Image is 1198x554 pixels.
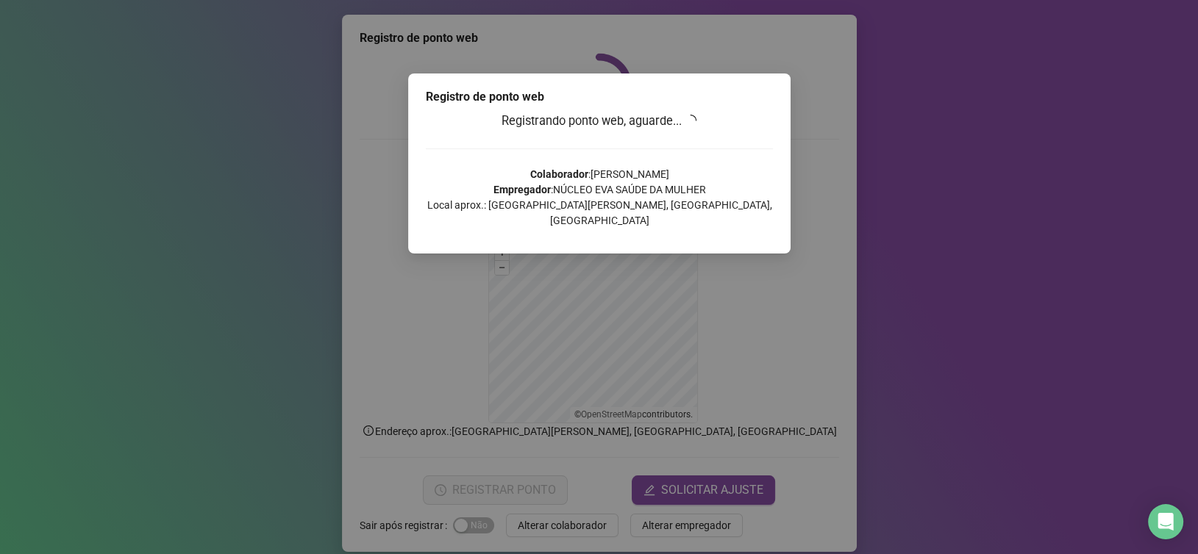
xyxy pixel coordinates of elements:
div: Open Intercom Messenger [1148,504,1183,539]
strong: Colaborador [530,168,588,180]
span: loading [685,115,696,126]
p: : [PERSON_NAME] : NÚCLEO EVA SAÚDE DA MULHER Local aprox.: [GEOGRAPHIC_DATA][PERSON_NAME], [GEOGR... [426,167,773,229]
strong: Empregador [493,184,550,195]
h3: Registrando ponto web, aguarde... [426,112,773,131]
div: Registro de ponto web [426,88,773,106]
